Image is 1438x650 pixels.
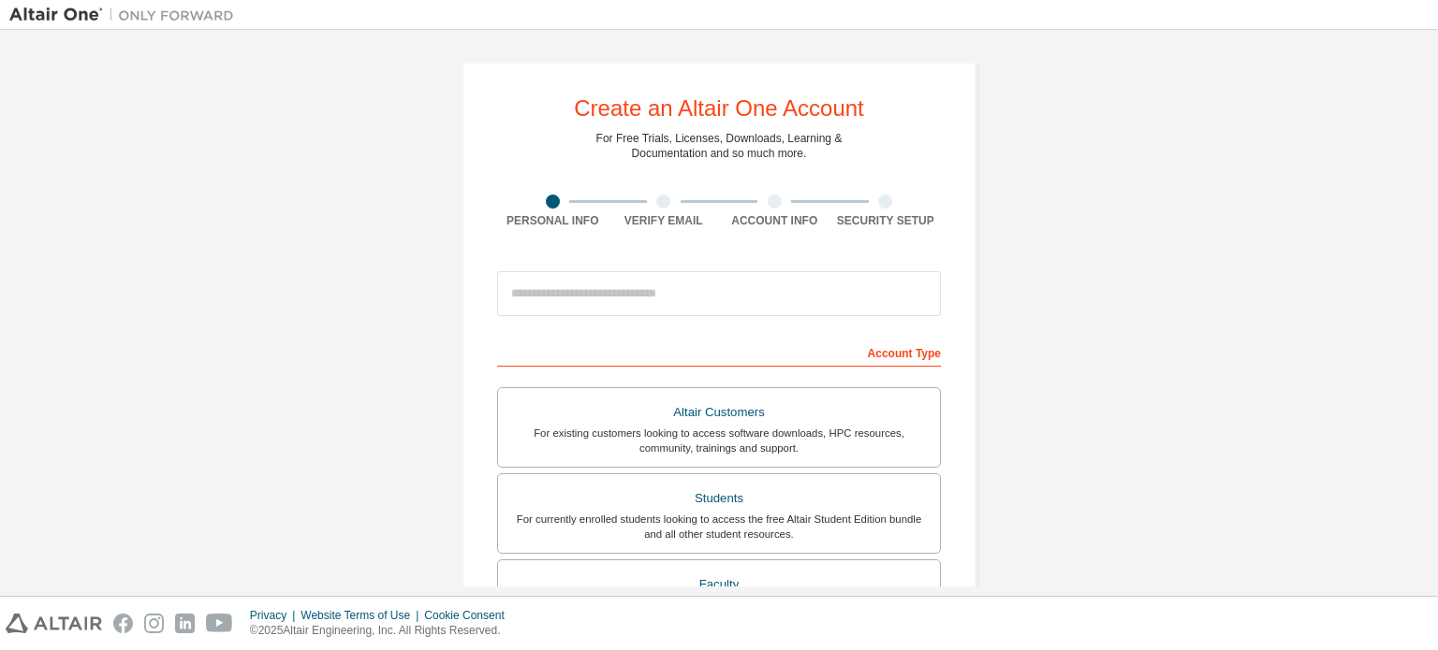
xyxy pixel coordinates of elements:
img: facebook.svg [113,614,133,633]
div: Website Terms of Use [301,608,424,623]
div: Cookie Consent [424,608,515,623]
img: instagram.svg [144,614,164,633]
div: For existing customers looking to access software downloads, HPC resources, community, trainings ... [509,426,929,455]
div: Security Setup [830,213,942,228]
div: Privacy [250,608,301,623]
img: linkedin.svg [175,614,195,633]
div: Personal Info [497,213,609,228]
div: Create an Altair One Account [574,97,864,120]
p: © 2025 Altair Engineering, Inc. All Rights Reserved. [250,623,516,639]
div: Account Info [719,213,830,228]
div: Verify Email [609,213,720,228]
img: youtube.svg [206,614,233,633]
div: Account Type [497,337,941,367]
img: altair_logo.svg [6,614,102,633]
div: Faculty [509,571,929,598]
div: Students [509,485,929,512]
div: For Free Trials, Licenses, Downloads, Learning & Documentation and so much more. [596,131,843,161]
img: Altair One [9,6,243,24]
div: Altair Customers [509,399,929,426]
div: For currently enrolled students looking to access the free Altair Student Edition bundle and all ... [509,512,929,542]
